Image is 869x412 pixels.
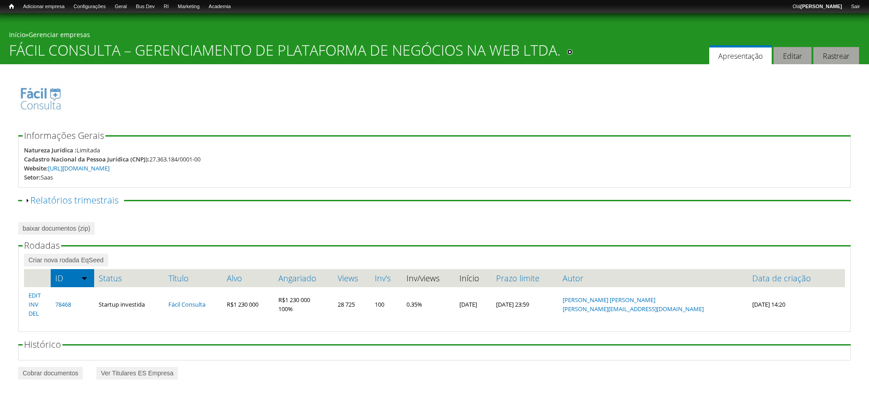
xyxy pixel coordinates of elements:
a: Inv's [375,274,397,283]
a: 78468 [55,300,71,308]
span: [DATE] 23:59 [496,300,529,308]
td: 0.35% [402,287,455,322]
div: Limitada [76,146,100,155]
a: [PERSON_NAME] [PERSON_NAME] [563,296,655,304]
a: DEL [29,309,39,317]
a: Gerenciar empresas [29,30,90,39]
a: Marketing [173,2,204,11]
h1: FÁCIL CONSULTA – GERENCIAMENTO DE PLATAFORMA DE NEGÓCIOS NA WEB LTDA. [9,42,561,64]
div: Saas [41,173,53,182]
a: Configurações [69,2,110,11]
td: R$1 230 000 [222,287,274,322]
div: Website: [24,164,48,173]
a: Ver Titulares ES Empresa [96,367,178,379]
strong: [PERSON_NAME] [800,4,842,9]
span: Informações Gerais [24,129,104,142]
a: Status [99,274,159,283]
td: 28 725 [333,287,370,322]
th: Inv/views [402,269,455,287]
a: Views [338,274,366,283]
span: Início [9,3,14,9]
th: Início [455,269,492,287]
a: Prazo limite [496,274,554,283]
a: Sair [846,2,864,11]
td: R$1 230 000 100% [274,287,333,322]
a: Alvo [227,274,269,283]
a: Data de criação [752,274,829,283]
a: Angariado [278,274,329,283]
a: Autor [563,274,743,283]
span: Histórico [24,338,61,350]
a: Relatórios trimestrais [30,194,119,206]
a: Fácil Consulta [168,300,205,308]
div: Cadastro Nacional da Pessoa Jurídica (CNPJ): [24,155,149,164]
a: Bus Dev [131,2,159,11]
a: Início [5,2,19,11]
span: Rodadas [24,239,60,251]
a: Título [168,274,218,283]
a: baixar documentos (zip) [18,222,95,235]
a: Academia [204,2,235,11]
span: [DATE] [459,300,477,308]
a: Início [9,30,25,39]
td: [DATE] 14:20 [748,287,833,322]
a: Adicionar empresa [19,2,69,11]
a: Rastrear [813,47,859,65]
a: Olá[PERSON_NAME] [788,2,846,11]
a: EDIT [29,291,41,299]
td: Startup investida [94,287,164,322]
a: INV [29,300,38,308]
a: [PERSON_NAME][EMAIL_ADDRESS][DOMAIN_NAME] [563,305,704,313]
div: Natureza Jurídica : [24,146,76,155]
a: Editar [774,47,812,65]
a: ID [55,274,90,283]
a: Apresentação [709,45,772,65]
div: Setor: [24,173,41,182]
a: Geral [110,2,131,11]
a: Criar nova rodada EqSeed [24,254,108,266]
td: 100 [370,287,401,322]
div: 27.363.184/0001-00 [149,155,201,164]
div: » [9,30,860,42]
img: ordem crescente [81,275,87,281]
a: Cobrar documentos [18,367,83,379]
a: RI [159,2,173,11]
a: [URL][DOMAIN_NAME] [48,164,110,172]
